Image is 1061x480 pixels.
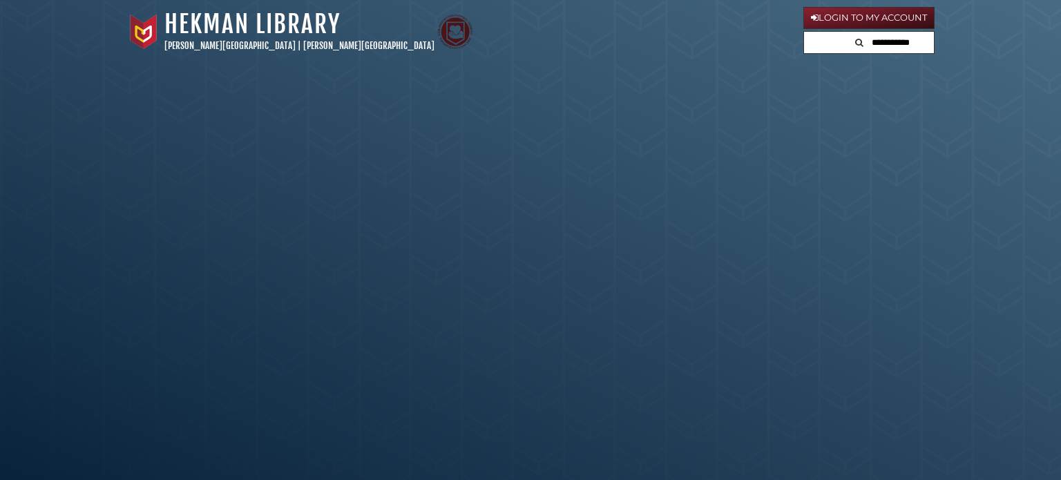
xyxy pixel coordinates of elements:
a: [PERSON_NAME][GEOGRAPHIC_DATA] [164,40,296,51]
a: Login to My Account [803,7,935,29]
img: Calvin Theological Seminary [438,15,472,49]
a: Hekman Library [164,9,341,39]
i: Search [855,38,863,47]
img: Calvin University [126,15,161,49]
button: Search [851,32,868,50]
span: | [298,40,301,51]
a: [PERSON_NAME][GEOGRAPHIC_DATA] [303,40,434,51]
